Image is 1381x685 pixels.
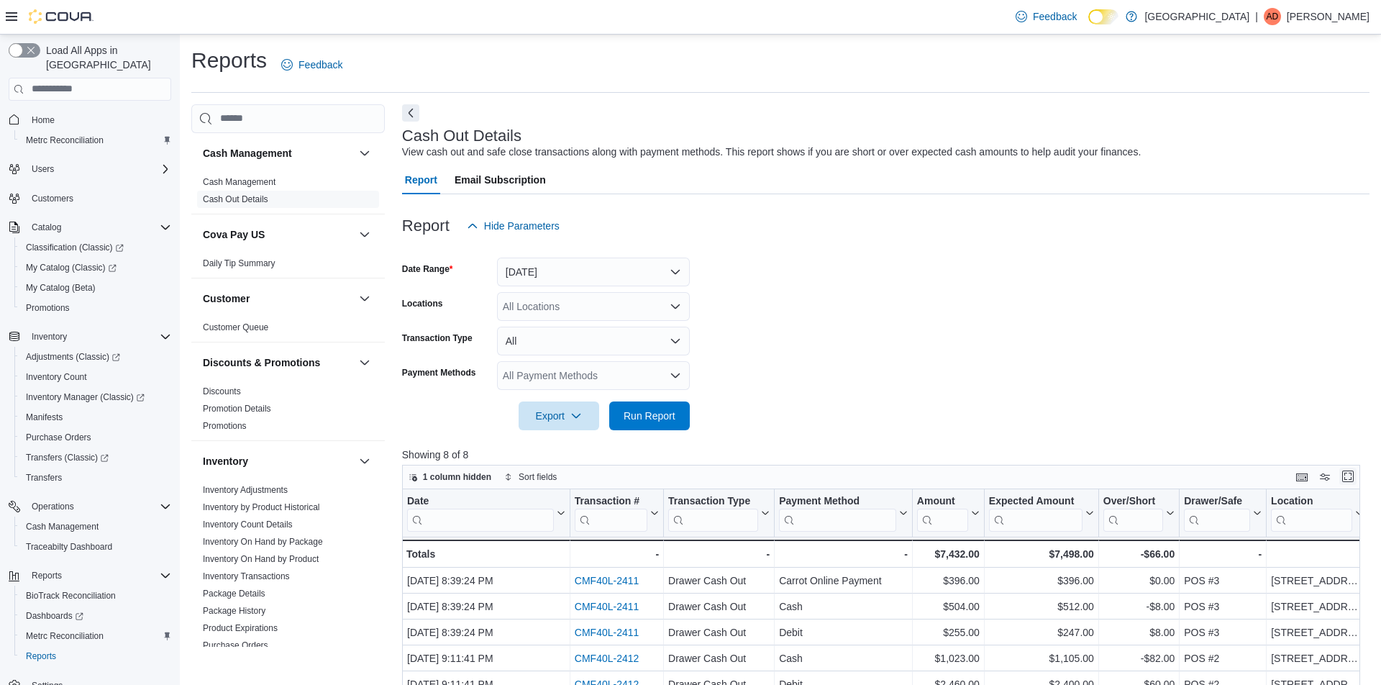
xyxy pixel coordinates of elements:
[14,347,177,367] a: Adjustments (Classic)
[203,454,248,468] h3: Inventory
[32,222,61,233] span: Catalog
[20,469,171,486] span: Transfers
[14,130,177,150] button: Metrc Reconciliation
[3,496,177,517] button: Operations
[1103,494,1175,531] button: Over/Short
[668,650,770,667] div: Drawer Cash Out
[191,383,385,440] div: Discounts & Promotions
[20,299,76,317] a: Promotions
[407,624,565,641] div: [DATE] 8:39:24 PM
[203,403,271,414] span: Promotion Details
[407,650,565,667] div: [DATE] 9:11:41 PM
[40,43,171,72] span: Load All Apps in [GEOGRAPHIC_DATA]
[498,468,562,486] button: Sort fields
[26,262,117,273] span: My Catalog (Classic)
[20,368,93,386] a: Inventory Count
[989,624,1094,641] div: $247.00
[1184,572,1262,589] div: POS #3
[32,193,73,204] span: Customers
[32,331,67,342] span: Inventory
[203,194,268,204] a: Cash Out Details
[14,367,177,387] button: Inventory Count
[203,322,268,333] span: Customer Queue
[1271,545,1364,563] div: -
[1271,494,1352,531] div: Location
[1287,8,1369,25] p: [PERSON_NAME]
[917,624,980,641] div: $255.00
[26,630,104,642] span: Metrc Reconciliation
[20,409,68,426] a: Manifests
[26,590,116,602] span: BioTrack Reconciliation
[203,502,320,512] a: Inventory by Product Historical
[1271,598,1364,615] div: [STREET_ADDRESS]
[203,640,268,650] a: Purchase Orders
[917,545,980,563] div: $7,432.00
[779,494,908,531] button: Payment Method
[26,521,99,532] span: Cash Management
[1271,572,1364,589] div: [STREET_ADDRESS]
[575,494,659,531] button: Transaction #
[20,132,109,149] a: Metrc Reconciliation
[402,367,476,378] label: Payment Methods
[779,624,908,641] div: Debit
[14,237,177,258] a: Classification (Classic)
[405,165,437,194] span: Report
[14,387,177,407] a: Inventory Manager (Classic)
[1264,8,1281,25] div: Alex Dean
[26,219,171,236] span: Catalog
[356,145,373,162] button: Cash Management
[191,319,385,342] div: Customer
[917,494,980,531] button: Amount
[917,494,968,531] div: Amount
[26,160,60,178] button: Users
[203,520,293,530] a: Inventory Count Details
[32,501,74,512] span: Operations
[26,452,109,463] span: Transfers (Classic)
[20,259,171,276] span: My Catalog (Classic)
[1293,468,1311,486] button: Keyboard shortcuts
[14,298,177,318] button: Promotions
[191,173,385,214] div: Cash Management
[26,432,91,443] span: Purchase Orders
[497,258,690,286] button: [DATE]
[20,449,114,466] a: Transfers (Classic)
[668,598,770,615] div: Drawer Cash Out
[989,494,1083,508] div: Expected Amount
[402,217,450,235] h3: Report
[20,627,171,645] span: Metrc Reconciliation
[917,572,980,589] div: $396.00
[356,226,373,243] button: Cova Pay US
[668,494,770,531] button: Transaction Type
[203,355,353,370] button: Discounts & Promotions
[203,227,265,242] h3: Cova Pay US
[1103,624,1175,641] div: $8.00
[203,623,278,633] a: Product Expirations
[989,494,1094,531] button: Expected Amount
[20,368,171,386] span: Inventory Count
[1144,8,1249,25] p: [GEOGRAPHIC_DATA]
[356,290,373,307] button: Customer
[26,282,96,294] span: My Catalog (Beta)
[20,607,89,625] a: Dashboards
[989,545,1094,563] div: $7,498.00
[26,567,171,584] span: Reports
[20,648,171,665] span: Reports
[917,598,980,615] div: $504.00
[917,494,968,508] div: Amount
[26,412,63,423] span: Manifests
[668,545,770,563] div: -
[575,601,639,612] a: CMF40L-2411
[779,650,908,667] div: Cash
[191,46,267,75] h1: Reports
[455,165,546,194] span: Email Subscription
[203,194,268,205] span: Cash Out Details
[20,279,171,296] span: My Catalog (Beta)
[203,605,265,617] span: Package History
[20,259,122,276] a: My Catalog (Classic)
[20,348,171,366] span: Adjustments (Classic)
[26,498,80,515] button: Operations
[356,453,373,470] button: Inventory
[203,355,320,370] h3: Discounts & Promotions
[203,537,323,547] a: Inventory On Hand by Package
